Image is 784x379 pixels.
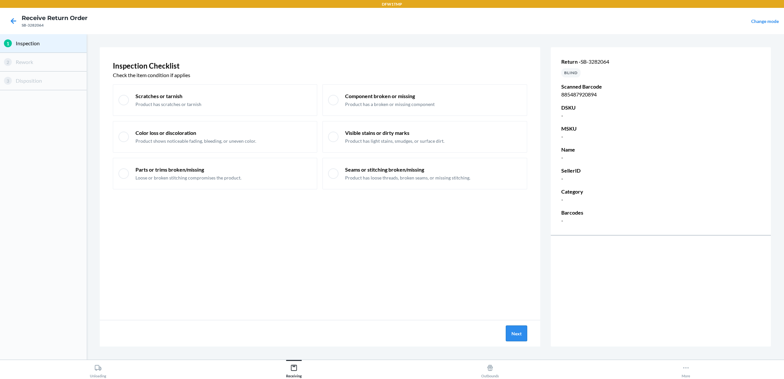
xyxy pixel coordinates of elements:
[345,93,435,100] p: Component broken or missing
[561,175,760,182] p: -
[16,39,83,47] p: Inspection
[561,112,760,119] p: -
[751,18,779,24] a: Change mode
[16,58,83,66] p: Rework
[345,175,470,181] p: Product has loose threads, broken seams, or missing stitching.
[22,22,88,28] div: SB-3282064
[135,93,201,100] p: Scratches or tarnish
[345,166,470,173] p: Seams or stitching broken/missing
[506,326,527,341] button: Next
[345,129,444,137] p: Visible stains or dirty marks
[561,196,760,203] p: -
[135,129,256,137] p: Color loss or discoloration
[581,58,609,65] span: SB-3282064
[561,154,760,161] p: -
[561,68,581,77] div: BLIND
[135,138,256,144] p: Product shows noticeable fading, bleeding, or uneven color.
[90,362,106,378] div: Unloading
[481,362,499,378] div: Outbounds
[135,101,201,108] p: Product has scratches or tarnish
[561,91,760,98] p: 885487920894
[561,217,760,224] p: -
[345,138,444,144] p: Product has light stains, smudges, or surface dirt.
[286,362,302,378] div: Receiving
[561,133,760,140] p: -
[135,166,241,173] p: Parts or trims broken/missing
[561,125,760,133] p: MSKU
[4,58,12,66] div: 2
[561,167,760,175] p: SellerID
[561,83,760,91] p: Scanned Barcode
[113,60,527,71] p: Inspection Checklist
[561,146,760,154] p: Name
[392,360,588,378] button: Outbounds
[113,71,527,79] p: Check the item condition if applies
[561,188,760,196] p: Category
[682,362,690,378] div: More
[16,77,83,85] p: Disposition
[196,360,392,378] button: Receiving
[561,209,760,217] p: Barcodes
[4,39,12,47] div: 1
[382,1,402,7] p: DFW1TMP
[561,58,760,66] p: Return -
[561,104,760,112] p: DSKU
[4,77,12,85] div: 3
[22,14,88,22] h4: Receive Return Order
[345,101,435,108] p: Product has a broken or missing component
[135,175,241,181] p: Loose or broken stitching compromises the product.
